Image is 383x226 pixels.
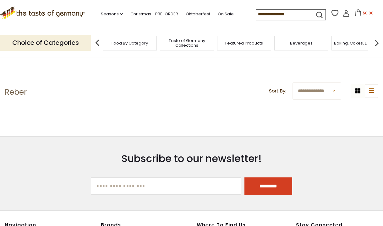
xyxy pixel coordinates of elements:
a: Oktoberfest [186,11,210,18]
button: $0.00 [351,9,378,19]
label: Sort By: [269,87,286,95]
h1: Reber [5,87,27,97]
a: Seasons [101,11,123,18]
a: Food By Category [112,41,148,45]
a: Taste of Germany Collections [162,38,212,48]
span: $0.00 [363,10,374,16]
a: Christmas - PRE-ORDER [130,11,178,18]
a: Featured Products [225,41,263,45]
h3: Subscribe to our newsletter! [91,152,292,165]
img: previous arrow [91,37,104,49]
a: Beverages [290,41,313,45]
a: On Sale [218,11,234,18]
a: Baking, Cakes, Desserts [334,41,383,45]
img: next arrow [370,37,383,49]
